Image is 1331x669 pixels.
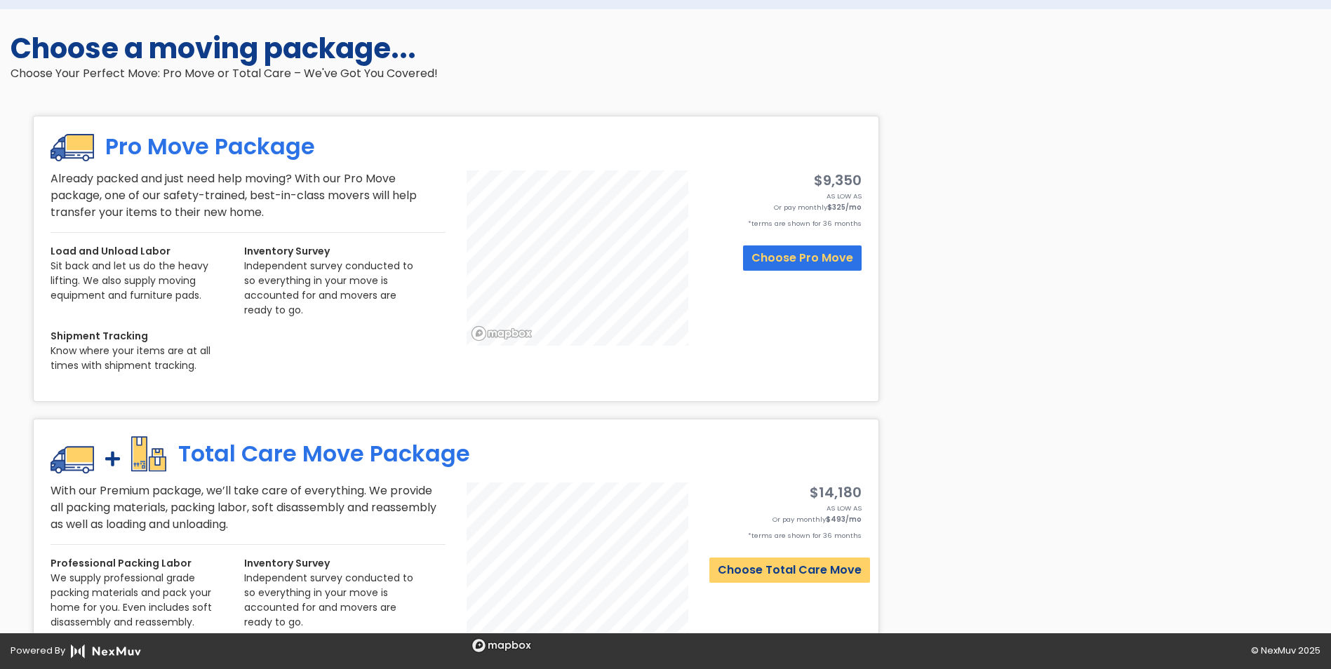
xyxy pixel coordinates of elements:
[774,203,862,212] span: Or pay monthly
[11,65,902,82] p: Choose Your Perfect Move: Pro Move or Total Care – We've Got You Covered!
[748,531,862,540] span: *terms are shown for 36 months
[51,329,148,343] strong: Shipment Tracking
[467,482,688,658] canvas: Map
[748,219,862,228] span: *terms are shown for 36 months
[51,436,862,474] h2: Total Care Move Package
[827,191,862,201] span: AS LOW AS
[709,557,870,583] button: Choose Total Care Move
[772,515,862,524] span: Or pay monthly
[51,556,233,630] p: We supply professional grade packing materials and pack your home for you. Even includes soft dis...
[471,325,533,342] a: Mapbox logo
[827,504,862,513] span: AS LOW AS
[51,170,446,221] p: Already packed and just need help moving? With our Pro Move package, one of our safety-trained, b...
[814,170,862,190] strong: $9,350
[467,170,688,346] canvas: Map
[51,556,192,570] strong: Professional Packing Labor
[51,133,862,162] h2: Pro Move Package
[51,329,233,373] p: Know where your items are at all times with shipment tracking.
[244,244,330,258] strong: Inventory Survey
[244,556,427,630] p: Independent survey conducted to so everything in your move is accounted for and movers are ready ...
[471,637,533,654] a: Mapbox logo
[826,515,862,524] strong: $493/mo
[51,482,446,533] p: With our Premium package, we’ll take care of everything. We provide all packing materials, packin...
[51,244,170,258] strong: Load and Unload Labor
[743,245,862,271] button: Choose Pro Move
[11,32,902,65] h1: Choose a moving package...
[810,482,862,502] strong: $14,180
[51,244,233,318] p: Sit back and let us do the heavy lifting. We also supply moving equipment and furniture pads.
[244,556,330,570] strong: Inventory Survey
[244,244,427,318] p: Independent survey conducted to so everything in your move is accounted for and movers are ready ...
[827,203,862,212] strong: $325/mo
